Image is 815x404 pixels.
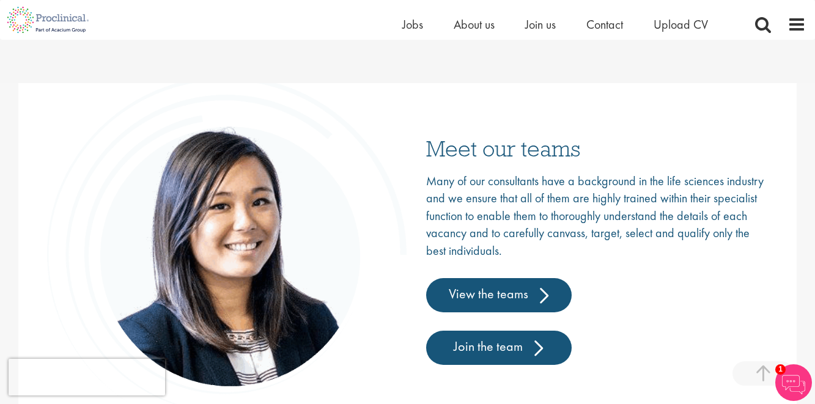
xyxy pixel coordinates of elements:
[775,364,786,375] span: 1
[654,17,708,32] a: Upload CV
[454,17,495,32] a: About us
[426,172,770,365] div: Many of our consultants have a background in the life sciences industry and we ensure that all of...
[586,17,623,32] a: Contact
[525,17,556,32] a: Join us
[775,364,812,401] img: Chatbot
[426,137,770,160] h3: Meet our teams
[426,331,572,365] a: Join the team
[426,278,572,312] a: View the teams
[9,359,165,395] iframe: reCAPTCHA
[402,17,423,32] a: Jobs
